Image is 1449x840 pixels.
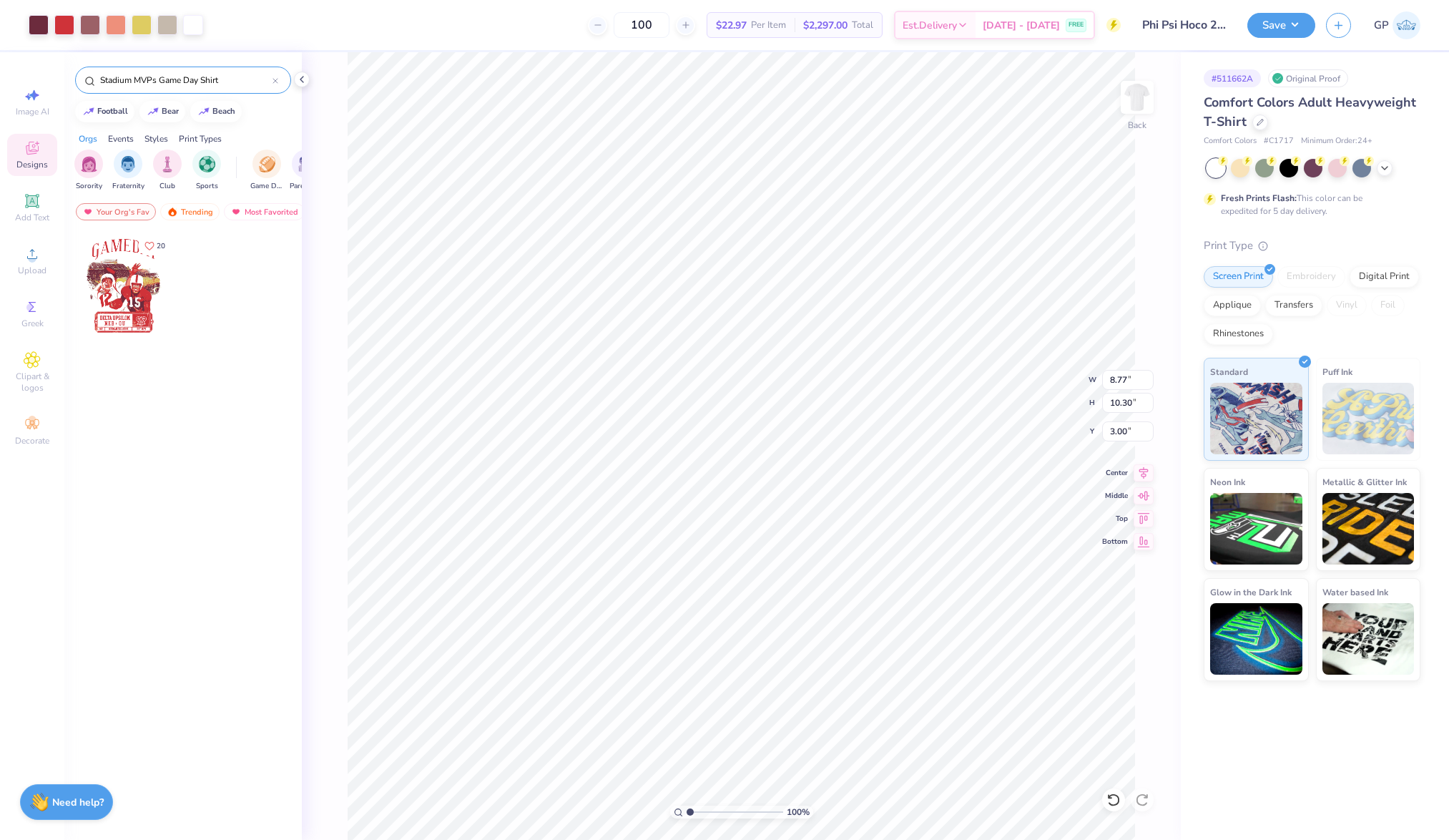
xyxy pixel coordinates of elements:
img: trend_line.gif [83,107,94,116]
div: filter for Fraternity [112,150,144,192]
div: Styles [144,132,168,145]
strong: Fresh Prints Flash: [1221,192,1297,204]
div: Trending [160,203,220,220]
span: Est. Delivery [903,18,957,33]
span: Comfort Colors [1204,135,1257,147]
span: GP [1374,17,1389,34]
div: Embroidery [1277,266,1345,288]
div: filter for Sorority [74,150,103,192]
img: Water based Ink [1322,603,1415,675]
span: Add Text [15,212,49,223]
div: Orgs [79,132,97,145]
span: Image AI [16,106,49,117]
div: Transfers [1265,295,1322,316]
div: This color can be expedited for 5 day delivery. [1221,192,1397,218]
img: Game Day Image [259,156,275,172]
div: # 511662A [1204,69,1261,87]
span: Greek [21,318,44,329]
div: filter for Game Day [250,150,283,192]
div: Most Favorited [224,203,305,220]
span: $2,297.00 [803,18,848,33]
button: filter button [153,150,182,192]
span: Middle [1102,491,1128,501]
button: football [75,101,134,122]
img: Metallic & Glitter Ink [1322,493,1415,565]
input: Try "Alpha" [99,73,272,87]
img: most_fav.gif [230,207,242,217]
img: trend_line.gif [198,107,210,116]
span: Center [1102,468,1128,478]
span: Sports [196,181,218,192]
span: Comfort Colors Adult Heavyweight T-Shirt [1204,94,1416,130]
span: 20 [157,243,165,250]
span: Glow in the Dark Ink [1210,585,1292,600]
img: Glow in the Dark Ink [1210,603,1302,675]
span: Neon Ink [1210,474,1245,489]
div: filter for Club [153,150,182,192]
span: Metallic & Glitter Ink [1322,474,1407,489]
div: bear [162,107,179,115]
div: football [97,107,128,115]
div: beach [212,107,235,115]
button: bear [139,101,185,122]
img: Fraternity Image [120,156,136,172]
span: # C1717 [1264,135,1294,147]
div: Screen Print [1204,266,1273,288]
div: Vinyl [1327,295,1367,316]
img: most_fav.gif [82,207,94,217]
input: – – [614,12,669,38]
span: Total [852,18,873,33]
button: Save [1247,13,1315,38]
img: Neon Ink [1210,493,1302,565]
div: Print Types [179,132,222,145]
span: Decorate [15,435,49,446]
img: Parent's Weekend Image [298,156,315,172]
span: Bottom [1102,537,1128,547]
img: trend_line.gif [147,107,159,116]
div: filter for Sports [192,150,221,192]
button: filter button [112,150,144,192]
span: 100 % [787,806,810,819]
img: Back [1123,83,1151,112]
div: Original Proof [1268,69,1348,87]
span: Upload [18,265,46,276]
span: Designs [16,159,48,170]
span: Minimum Order: 24 + [1301,135,1372,147]
img: Club Image [159,156,175,172]
span: Per Item [751,18,786,33]
span: $22.97 [716,18,747,33]
span: FREE [1069,20,1084,30]
span: Game Day [250,181,283,192]
img: Puff Ink [1322,383,1415,454]
button: filter button [192,150,221,192]
img: Standard [1210,383,1302,454]
div: Events [108,132,134,145]
div: Applique [1204,295,1261,316]
button: filter button [290,150,323,192]
span: Top [1102,514,1128,524]
span: Sorority [76,181,102,192]
a: GP [1374,11,1420,39]
img: Gene Padilla [1392,11,1420,39]
span: Clipart & logos [7,371,57,394]
div: Back [1128,119,1146,132]
button: filter button [250,150,283,192]
div: Print Type [1204,238,1420,254]
img: Sorority Image [81,156,97,172]
button: beach [190,101,242,122]
div: Rhinestones [1204,323,1273,345]
span: Standard [1210,364,1248,379]
span: Club [159,181,175,192]
div: Digital Print [1350,266,1419,288]
img: trending.gif [167,207,178,217]
span: Puff Ink [1322,364,1352,379]
img: Sports Image [199,156,215,172]
div: Your Org's Fav [76,203,156,220]
button: filter button [74,150,103,192]
strong: Need help? [52,796,104,809]
div: Foil [1371,295,1405,316]
button: Like [138,236,172,255]
input: Untitled Design [1131,11,1237,39]
div: filter for Parent's Weekend [290,150,323,192]
span: Fraternity [112,181,144,192]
